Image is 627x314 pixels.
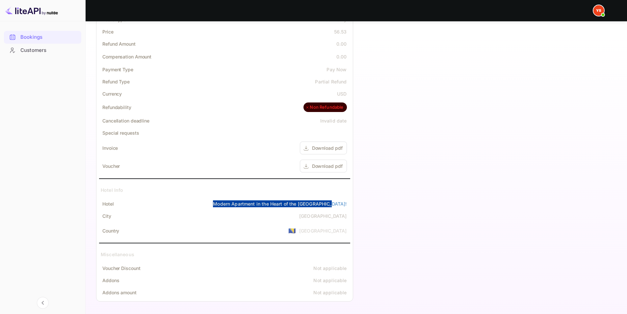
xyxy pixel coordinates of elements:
div: Customers [4,44,81,57]
div: Customers [20,47,78,54]
div: 56.53 [334,28,347,35]
div: Country [102,227,119,234]
img: LiteAPI logo [5,5,58,16]
div: Download pdf [312,145,343,151]
div: Compensation Amount [102,53,151,60]
div: Not applicable [313,277,347,284]
div: Refund Type [102,78,130,85]
div: Non Refundable [305,104,343,111]
a: Customers [4,44,81,56]
div: [GEOGRAPHIC_DATA] [299,213,347,219]
div: Not applicable [313,265,347,272]
div: USD [337,90,347,97]
div: Addons [102,277,119,284]
a: Modern Apartment in the Heart of the [GEOGRAPHIC_DATA]! [213,200,347,207]
div: Download pdf [312,163,343,169]
div: Not applicable [313,289,347,296]
div: Bookings [20,34,78,41]
div: [GEOGRAPHIC_DATA] [299,227,347,234]
div: Special requests [102,129,139,136]
div: Price [102,28,114,35]
div: Invoice [102,145,118,151]
div: Invalid date [320,117,347,124]
div: Payment Type [102,66,133,73]
div: Voucher [102,163,120,169]
div: Addons amount [102,289,137,296]
a: Bookings [4,31,81,43]
div: 0.00 [336,53,347,60]
div: 0.00 [336,40,347,47]
div: Hotel Info [101,187,123,193]
div: Refund Amount [102,40,136,47]
img: Yandex Support [593,5,604,16]
div: Currency [102,90,122,97]
span: United States [288,225,296,236]
div: Voucher Discount [102,265,140,272]
div: City [102,213,111,219]
div: Cancellation deadline [102,117,149,124]
button: Collapse navigation [37,297,49,309]
div: Pay Now [327,66,347,73]
div: Hotel [102,200,114,207]
div: Refundability [102,104,131,111]
div: Miscellaneous [101,251,134,258]
div: Partial Refund [315,78,347,85]
div: Bookings [4,31,81,44]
